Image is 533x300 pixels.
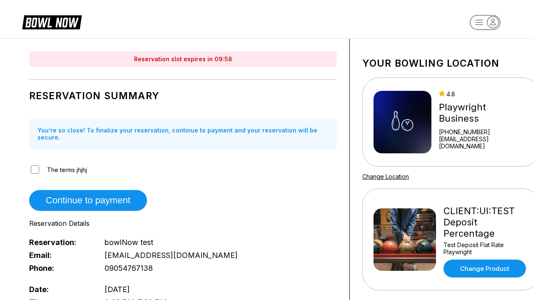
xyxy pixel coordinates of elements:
img: Playwright Business [374,91,431,153]
img: CLIENT:UI:TEST Deposit Percentage [374,208,436,271]
button: Continue to payment [29,190,147,211]
div: Playwright Business [439,102,528,124]
span: Email: [29,251,91,260]
div: Reservation slot expires in 09:58 [29,51,337,67]
span: [EMAIL_ADDRESS][DOMAIN_NAME] [105,251,238,260]
h1: Reservation Summary [29,90,337,102]
a: Change Product [443,260,526,277]
div: You’re so close! To finalize your reservation, continue to payment and your reservation will be s... [29,118,337,149]
div: CLIENT:UI:TEST Deposit Percentage [443,205,528,239]
span: [DATE] [105,285,130,294]
span: Reservation: [29,238,91,247]
div: Reservation Details [29,219,337,227]
div: [PHONE_NUMBER] [439,128,528,135]
div: 4.8 [439,90,528,97]
span: 09054767138 [105,264,153,272]
span: bowlNow test [105,238,153,247]
div: Test Deposit Flat Rate Playwright [443,241,528,255]
span: Date: [29,285,91,294]
a: Change Location [362,173,409,180]
a: [EMAIL_ADDRESS][DOMAIN_NAME] [439,135,528,150]
span: Phone: [29,264,91,272]
span: The terms jhjhj [47,166,87,173]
